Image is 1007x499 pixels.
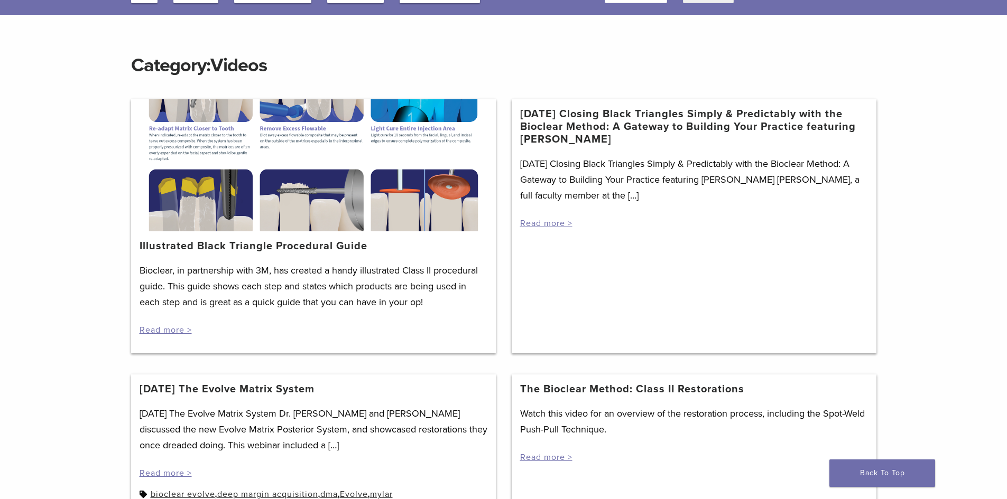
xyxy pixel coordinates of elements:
a: Back To Top [829,459,935,487]
p: Bioclear, in partnership with 3M, has created a handy illustrated Class II procedural guide. This... [140,262,487,310]
a: Read more > [520,452,572,463]
a: [DATE] The Evolve Matrix System [140,383,315,396]
span: Videos [210,54,267,77]
a: Read more > [140,468,192,478]
a: Read more > [520,218,572,229]
a: [DATE] Closing Black Triangles Simply & Predictably with the Bioclear Method: A Gateway to Buildi... [520,108,868,146]
a: Illustrated Black Triangle Procedural Guide [140,240,367,252]
a: Read more > [140,325,192,335]
p: [DATE] Closing Black Triangles Simply & Predictably with the Bioclear Method: A Gateway to Buildi... [520,156,868,203]
a: The Bioclear Method: Class II Restorations [520,383,744,396]
h1: Category: [131,32,876,78]
p: Watch this video for an overview of the restoration process, including the Spot-Weld Push-Pull Te... [520,406,868,437]
p: [DATE] The Evolve Matrix System Dr. [PERSON_NAME] and [PERSON_NAME] discussed the new Evolve Matr... [140,406,487,453]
